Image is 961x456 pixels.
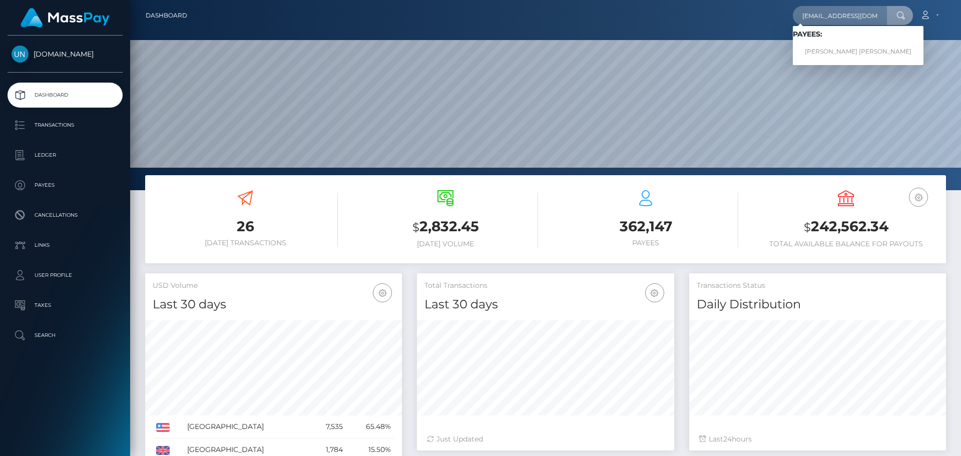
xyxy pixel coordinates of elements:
p: Taxes [12,298,119,313]
h4: Last 30 days [153,296,394,313]
small: $ [804,220,811,234]
span: [DOMAIN_NAME] [8,50,123,59]
div: Just Updated [427,434,664,444]
a: [PERSON_NAME] [PERSON_NAME] [793,43,923,61]
div: Last hours [699,434,936,444]
p: Payees [12,178,119,193]
img: US.png [156,423,170,432]
p: User Profile [12,268,119,283]
a: Cancellations [8,203,123,228]
a: Payees [8,173,123,198]
h6: Total Available Balance for Payouts [753,240,938,248]
img: Unlockt.me [12,46,29,63]
a: Dashboard [146,5,187,26]
a: Taxes [8,293,123,318]
img: MassPay Logo [21,8,110,28]
h3: 242,562.34 [753,217,938,237]
h4: Last 30 days [424,296,666,313]
td: 65.48% [346,415,395,438]
small: $ [412,220,419,234]
h4: Daily Distribution [697,296,938,313]
p: Links [12,238,119,253]
h5: USD Volume [153,281,394,291]
a: User Profile [8,263,123,288]
a: Transactions [8,113,123,138]
a: Links [8,233,123,258]
h6: [DATE] Volume [353,240,538,248]
h3: 2,832.45 [353,217,538,237]
span: 24 [723,434,732,443]
a: Dashboard [8,83,123,108]
h6: Payees: [793,30,923,39]
td: [GEOGRAPHIC_DATA] [184,415,310,438]
p: Ledger [12,148,119,163]
p: Cancellations [12,208,119,223]
h5: Total Transactions [424,281,666,291]
h6: [DATE] Transactions [153,239,338,247]
p: Search [12,328,119,343]
p: Transactions [12,118,119,133]
td: 7,535 [310,415,346,438]
a: Search [8,323,123,348]
img: GB.png [156,446,170,455]
input: Search... [793,6,887,25]
a: Ledger [8,143,123,168]
h6: Payees [553,239,738,247]
h3: 26 [153,217,338,236]
p: Dashboard [12,88,119,103]
h5: Transactions Status [697,281,938,291]
h3: 362,147 [553,217,738,236]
